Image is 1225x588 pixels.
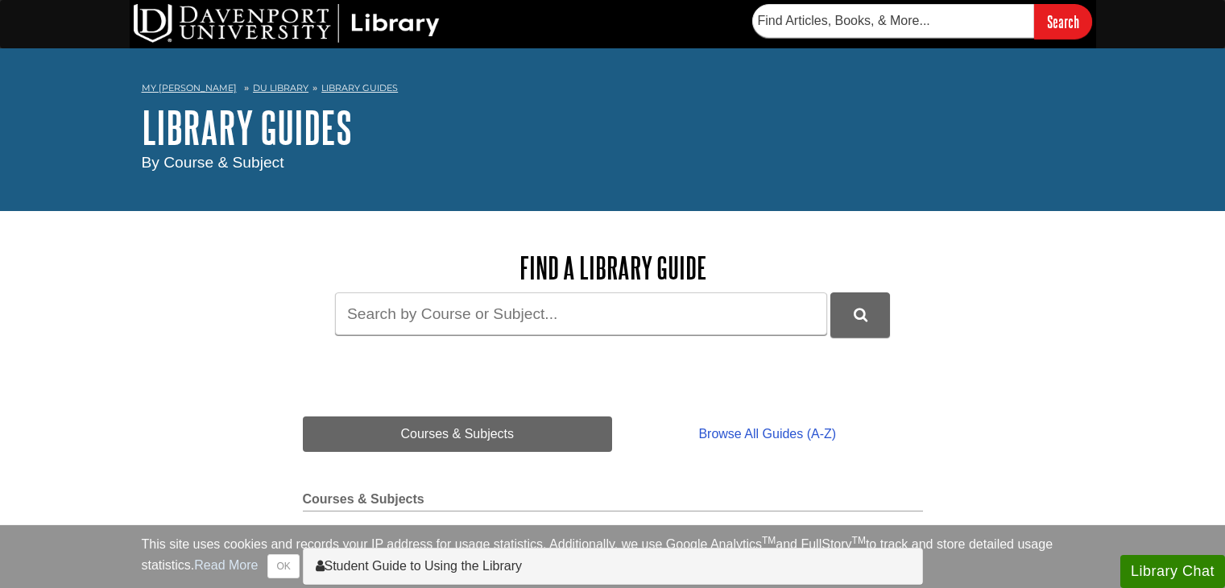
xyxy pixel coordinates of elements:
input: Search [1034,4,1092,39]
a: Student Guide to Using the Library [316,557,910,576]
input: Find Articles, Books, & More... [752,4,1034,38]
div: This site uses cookies and records your IP address for usage statistics. Additionally, we use Goo... [142,535,1084,578]
h2: Find a Library Guide [303,251,923,284]
a: My [PERSON_NAME] [142,81,237,95]
a: Courses & Subjects [303,416,613,452]
a: Browse All Guides (A-Z) [612,416,922,452]
button: Library Chat [1120,555,1225,588]
h2: Courses & Subjects [303,492,923,511]
a: Read More [194,558,258,572]
img: DU Library [134,4,440,43]
button: Close [267,554,299,578]
i: Search Library Guides [854,308,867,322]
a: Library Guides [321,82,398,93]
a: DU Library [253,82,308,93]
form: Searches DU Library's articles, books, and more [752,4,1092,39]
div: By Course & Subject [142,151,1084,175]
input: Search by Course or Subject... [335,292,827,335]
nav: breadcrumb [142,77,1084,103]
h1: Library Guides [142,103,1084,151]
